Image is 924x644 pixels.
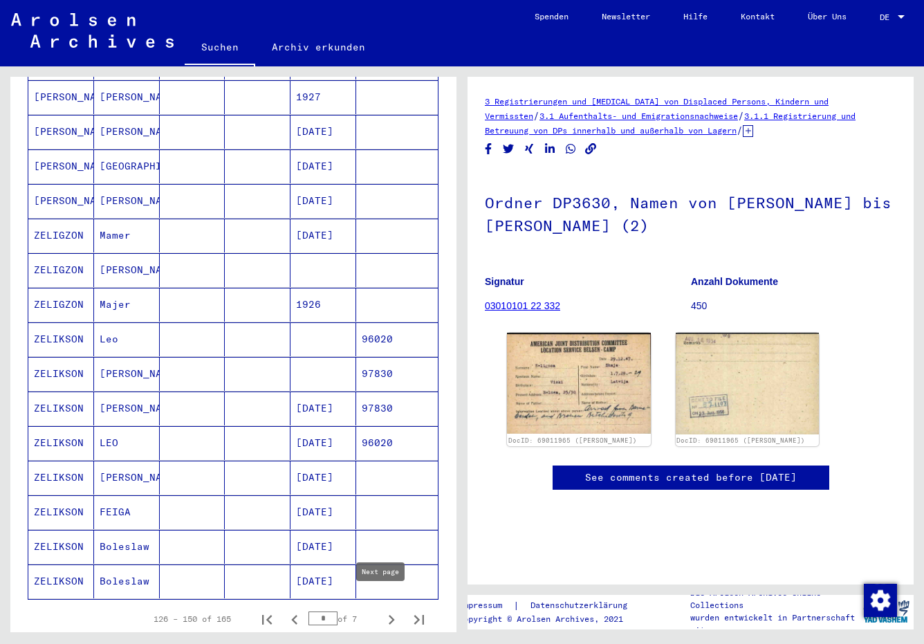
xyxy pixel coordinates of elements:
mat-cell: [DATE] [290,426,356,460]
mat-cell: LEO [94,426,160,460]
div: | [459,598,644,613]
mat-cell: Majer [94,288,160,322]
mat-cell: Boleslaw [94,564,160,598]
mat-cell: ZELIKSON [28,461,94,495]
a: 3.1 Aufenthalts- und Emigrationsnachweise [539,111,738,121]
button: Last page [405,605,433,633]
mat-cell: [PERSON_NAME] [28,80,94,114]
span: / [738,109,744,122]
button: Share on Twitter [501,140,516,158]
a: Impressum [459,598,513,613]
span: / [533,109,539,122]
span: DE [880,12,895,22]
a: Datenschutzerklärung [519,598,644,613]
p: 450 [691,299,896,313]
mat-cell: ZELIKSON [28,530,94,564]
button: Share on Xing [522,140,537,158]
mat-cell: [PERSON_NAME] [94,392,160,425]
p: Copyright © Arolsen Archives, 2021 [459,613,644,625]
mat-cell: 1927 [290,80,356,114]
mat-cell: [DATE] [290,495,356,529]
a: DocID: 69011965 ([PERSON_NAME]) [508,436,637,444]
mat-cell: [PERSON_NAME] [94,357,160,391]
button: Share on LinkedIn [543,140,557,158]
mat-cell: 1926 [290,288,356,322]
p: wurden entwickelt in Partnerschaft mit [690,611,858,636]
mat-cell: 97830 [356,392,438,425]
img: 001.jpg [507,333,651,434]
img: yv_logo.png [860,594,912,629]
mat-cell: [PERSON_NAME] [94,461,160,495]
mat-cell: [DATE] [290,115,356,149]
button: Previous page [281,605,308,633]
h1: Ordner DP3630, Namen von [PERSON_NAME] bis [PERSON_NAME] (2) [485,171,896,255]
mat-cell: ZELIKSON [28,322,94,356]
mat-cell: 96020 [356,322,438,356]
img: Arolsen_neg.svg [11,13,174,48]
mat-cell: [PERSON_NAME] [94,253,160,287]
button: Next page [378,605,405,633]
mat-cell: [PERSON_NAME] [28,149,94,183]
a: 03010101 22 332 [485,300,560,311]
mat-cell: ZELIKSON [28,426,94,460]
mat-cell: ZELIKSON [28,392,94,425]
mat-cell: 96020 [356,426,438,460]
mat-cell: ZELIGZON [28,219,94,252]
mat-cell: ZELIGZON [28,288,94,322]
button: Copy link [584,140,598,158]
mat-cell: [PERSON_NAME] [28,184,94,218]
mat-cell: [PERSON_NAME] [94,184,160,218]
div: of 7 [308,612,378,625]
mat-cell: [GEOGRAPHIC_DATA] [94,149,160,183]
img: 002.jpg [676,333,820,434]
mat-cell: [DATE] [290,461,356,495]
mat-cell: [PERSON_NAME] [28,115,94,149]
button: Share on WhatsApp [564,140,578,158]
mat-cell: [DATE] [290,184,356,218]
mat-cell: 97830 [356,357,438,391]
mat-cell: [DATE] [290,149,356,183]
a: Archiv erkunden [255,30,382,64]
mat-cell: ZELIKSON [28,357,94,391]
mat-cell: [DATE] [290,564,356,598]
div: 126 – 150 of 165 [154,613,231,625]
img: Zustimmung ändern [864,584,897,617]
span: / [737,124,743,136]
button: Share on Facebook [481,140,496,158]
button: First page [253,605,281,633]
mat-cell: [DATE] [290,392,356,425]
mat-cell: Mamer [94,219,160,252]
mat-cell: [PERSON_NAME] [94,80,160,114]
p: Die Arolsen Archives Online-Collections [690,587,858,611]
mat-cell: [PERSON_NAME] [94,115,160,149]
a: 3 Registrierungen und [MEDICAL_DATA] von Displaced Persons, Kindern und Vermissten [485,96,829,121]
mat-cell: Boleslaw [94,530,160,564]
a: Suchen [185,30,255,66]
mat-cell: ZELIKSON [28,564,94,598]
mat-cell: [DATE] [290,530,356,564]
mat-cell: Leo [94,322,160,356]
b: Signatur [485,276,524,287]
mat-cell: ZELIGZON [28,253,94,287]
mat-cell: ZELIKSON [28,495,94,529]
a: DocID: 69011965 ([PERSON_NAME]) [676,436,805,444]
b: Anzahl Dokumente [691,276,778,287]
mat-cell: FEIGA [94,495,160,529]
a: See comments created before [DATE] [585,470,797,485]
mat-cell: [DATE] [290,219,356,252]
